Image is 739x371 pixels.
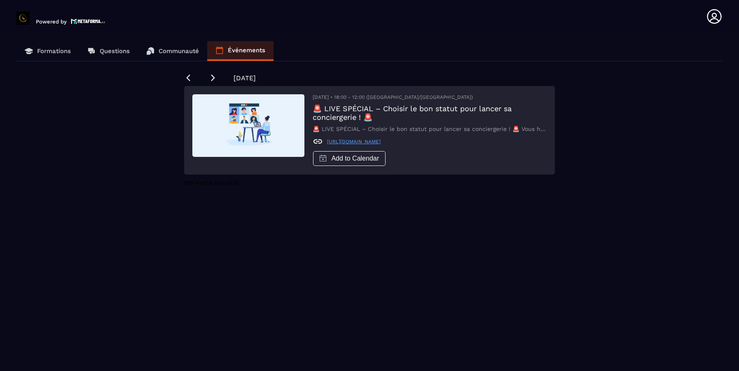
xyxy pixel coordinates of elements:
p: Questions [100,47,130,55]
img: logo [71,18,105,25]
p: 🚨 LIVE SPÉCIAL – Choisir le bon statut pour lancer sa conciergerie ! 🚨 Vous hésitez entre Auto-En... [313,126,547,132]
span: [DATE] [234,74,256,82]
p: Événements [228,47,265,54]
img: default event img [192,94,304,157]
a: Questions [79,41,138,61]
img: logo-branding [16,12,30,25]
a: [URL][DOMAIN_NAME] [327,139,381,145]
p: Powered by [36,19,67,25]
a: Communauté [138,41,207,61]
span: [DATE] • 18:00 - 12:00 ([GEOGRAPHIC_DATA]/[GEOGRAPHIC_DATA]) [313,94,473,100]
p: Formations [37,47,71,55]
h3: 🚨 LIVE SPÉCIAL – Choisir le bon statut pour lancer sa conciergerie ! 🚨 [313,104,547,121]
a: Formations [16,41,79,61]
a: Événements [207,41,274,61]
p: Communauté [159,47,199,55]
span: No more results! [184,179,238,187]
